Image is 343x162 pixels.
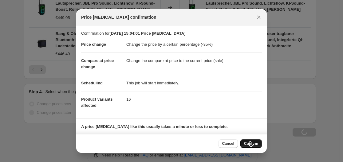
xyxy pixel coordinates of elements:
[254,13,263,21] button: Close
[126,91,262,107] dd: 16
[81,42,106,47] span: Price change
[222,141,234,146] span: Cancel
[126,52,262,69] dd: Change the compare at price to the current price (sale)
[126,37,262,52] dd: Change the price by a certain percentage (-35%)
[81,30,262,37] p: Confirmation for
[126,75,262,91] dd: This job will start immediately.
[109,31,185,36] b: [DATE] 15:04:01 Price [MEDICAL_DATA]
[219,139,238,148] button: Cancel
[81,58,114,69] span: Compare at price change
[81,97,113,108] span: Product variants affected
[81,124,228,129] b: A price [MEDICAL_DATA] like this usually takes a minute or less to complete.
[81,81,103,85] span: Scheduling
[81,14,156,20] span: Price [MEDICAL_DATA] confirmation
